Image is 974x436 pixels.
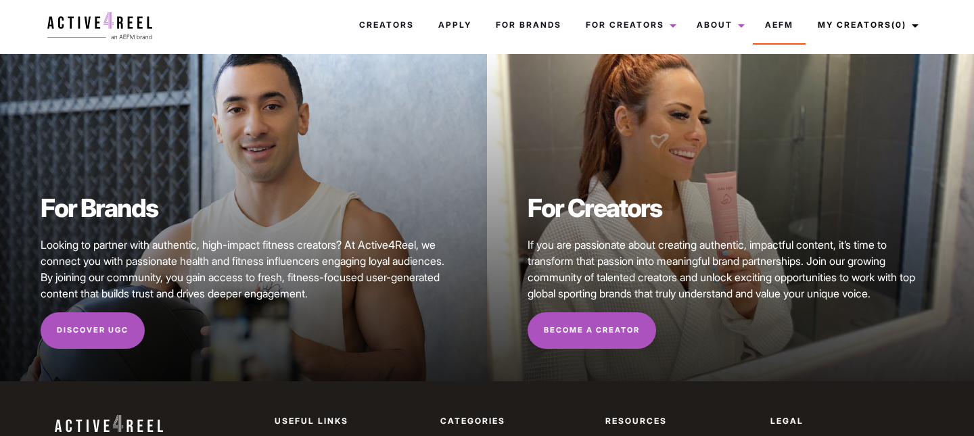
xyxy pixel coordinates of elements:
a: For Creators [574,7,685,43]
span: (0) [891,20,906,30]
a: My Creators(0) [806,7,927,43]
a: For Brands [484,7,574,43]
a: About [685,7,753,43]
h2: For Creators [528,191,933,226]
a: Apply [426,7,484,43]
p: Looking to partner with authentic, high-impact fitness creators? At Active4Reel, we connect you w... [41,237,446,301]
a: AEFM [753,7,806,43]
span: If you are passionate about creating authentic, impactful content, it’s time to transform that pa... [528,238,915,300]
img: a4r-logo.svg [47,12,152,39]
a: Creators [347,7,426,43]
p: Categories [440,415,589,427]
a: Discover UGC [41,312,145,349]
h2: For Brands [41,191,446,226]
p: Useful Links [275,415,423,427]
a: Become a Creator [528,312,656,349]
p: Legal [770,415,919,427]
p: Resources [605,415,754,427]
